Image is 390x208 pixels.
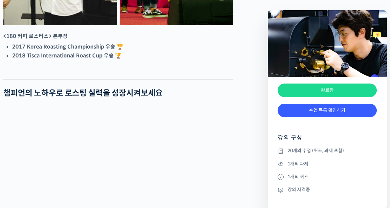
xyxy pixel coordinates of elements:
li: 강의 자격증 [278,186,377,194]
a: 대화 [44,153,85,170]
h4: 강의 구성 [278,134,377,147]
div: 완료함 [278,84,377,97]
strong: 챔피언의 노하우로 로스팅 실력을 성장시켜보세요 [3,88,163,98]
span: 홈 [21,163,25,168]
a: 수업 목록 확인하기 [278,104,377,117]
li: 1개의 퀴즈 [278,173,377,181]
a: 홈 [2,153,44,170]
strong: 2018 Tisca International Roast Cup 우승 🏆 [12,52,122,59]
a: 설정 [85,153,127,170]
li: 1개의 과제 [278,160,377,168]
span: 대화 [60,163,68,169]
span: 설정 [102,163,110,168]
strong: 2017 Korea Roasting Championship 우승 🏆 [12,43,123,50]
li: 20개의 수업 (퀴즈, 과제 포함) [278,147,377,155]
strong: <180 커피 로스터스> 본부장 [3,33,68,40]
